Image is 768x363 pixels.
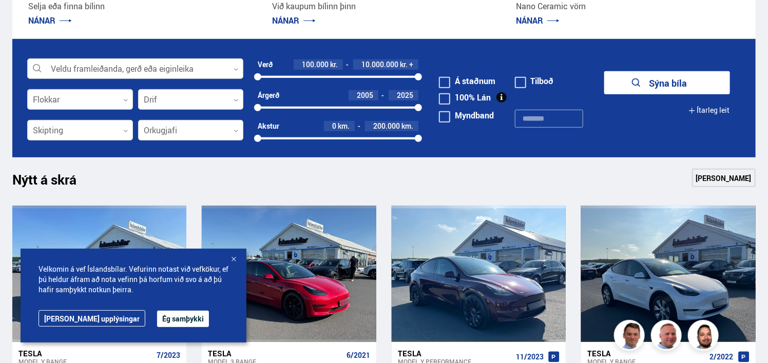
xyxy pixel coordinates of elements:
span: 11/2023 [516,353,544,361]
p: Við kaupum bílinn þinn [272,1,495,12]
div: Árgerð [258,91,279,99]
label: Tilboð [515,77,554,85]
span: km. [401,122,413,130]
span: 10.000.000 [361,59,398,69]
button: Ítarleg leit [688,99,730,122]
p: Nano Ceramic vörn [516,1,739,12]
span: 0 [332,121,336,131]
img: FbJEzSuNWCJXmdc-.webp [616,321,646,352]
div: Tesla [398,349,512,358]
button: Ég samþykki [157,311,209,327]
div: Tesla [587,349,705,358]
a: [PERSON_NAME] [692,169,756,187]
h1: Nýtt á skrá [12,172,94,193]
a: [PERSON_NAME] upplýsingar [39,310,145,327]
div: Akstur [258,122,279,130]
a: NÁNAR [272,15,316,26]
span: km. [338,122,350,130]
a: NÁNAR [28,15,72,26]
img: nhp88E3Fdnt1Opn2.png [689,321,720,352]
span: 2025 [397,90,413,100]
label: Á staðnum [439,77,495,85]
div: Tesla [208,349,342,358]
div: Verð [258,60,273,69]
span: 2/2022 [710,353,734,361]
span: Velkomin á vef Íslandsbílar. Vefurinn notast við vefkökur, ef þú heldur áfram að nota vefinn þá h... [39,264,228,295]
span: + [409,60,413,69]
span: 2005 [357,90,373,100]
label: 100% Lán [439,93,491,102]
div: Tesla [18,349,152,358]
span: 100.000 [302,59,329,69]
label: Myndband [439,111,494,119]
span: 6/2021 [347,351,370,359]
p: Selja eða finna bílinn [28,1,252,12]
button: Sýna bíla [604,71,730,94]
span: 7/2023 [157,351,180,359]
a: NÁNAR [516,15,560,26]
span: kr. [330,60,338,69]
img: siFngHWaQ9KaOqBr.png [652,321,683,352]
span: 200.000 [373,121,400,131]
span: kr. [400,60,408,69]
